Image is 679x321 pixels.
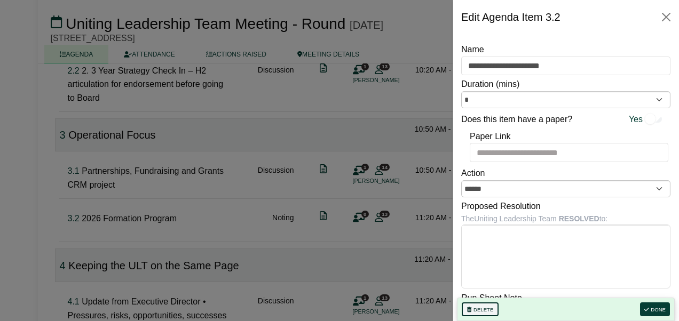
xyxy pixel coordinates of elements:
[658,9,675,26] button: Close
[461,113,572,126] label: Does this item have a paper?
[461,77,519,91] label: Duration (mins)
[462,302,499,316] button: Delete
[461,9,560,26] div: Edit Agenda Item 3.2
[461,43,484,57] label: Name
[640,302,670,316] button: Done
[461,291,522,305] label: Run Sheet Note
[559,214,599,223] b: RESOLVED
[629,113,643,126] span: Yes
[470,130,511,143] label: Paper Link
[461,199,541,213] label: Proposed Resolution
[461,166,485,180] label: Action
[461,213,670,224] div: The Uniting Leadership Team to:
